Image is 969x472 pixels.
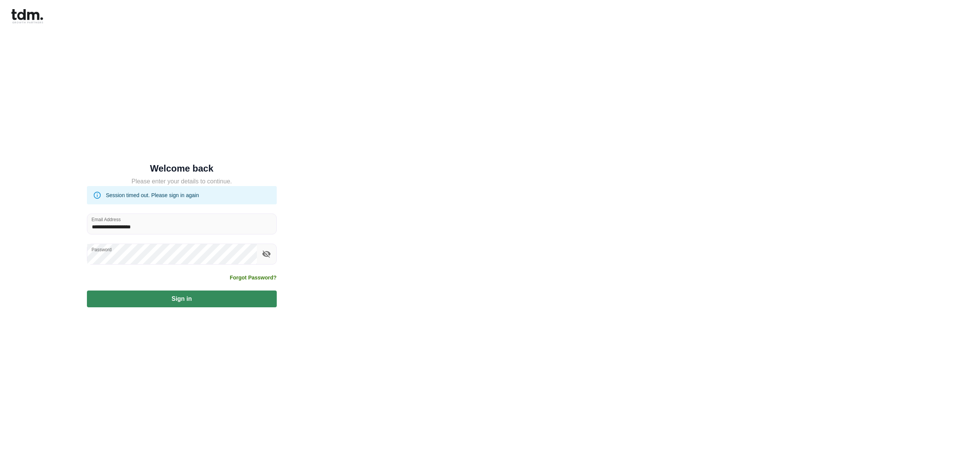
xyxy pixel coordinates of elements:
h5: Welcome back [87,165,277,172]
button: Sign in [87,291,277,307]
a: Forgot Password? [230,274,277,281]
label: Password [91,246,112,253]
div: Session timed out. Please sign in again [106,188,199,202]
label: Email Address [91,216,121,223]
h5: Please enter your details to continue. [87,177,277,186]
button: toggle password visibility [260,247,273,260]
